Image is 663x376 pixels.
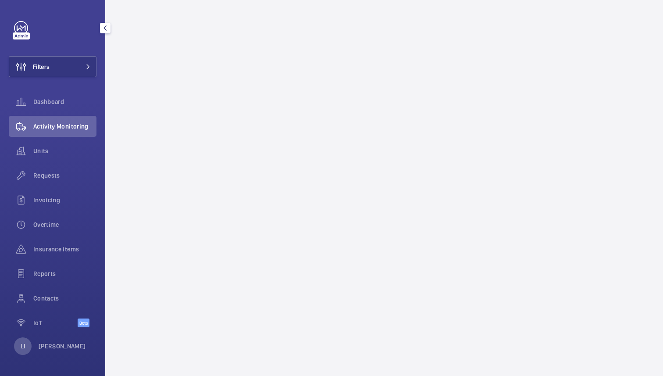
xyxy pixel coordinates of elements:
[21,342,25,351] p: LI
[78,319,89,327] span: Beta
[33,171,96,180] span: Requests
[33,319,78,327] span: IoT
[33,62,50,71] span: Filters
[33,245,96,254] span: Insurance items
[33,294,96,303] span: Contacts
[33,97,96,106] span: Dashboard
[33,196,96,204] span: Invoicing
[9,56,96,77] button: Filters
[33,147,96,155] span: Units
[33,220,96,229] span: Overtime
[33,122,96,131] span: Activity Monitoring
[33,269,96,278] span: Reports
[39,342,86,351] p: [PERSON_NAME]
